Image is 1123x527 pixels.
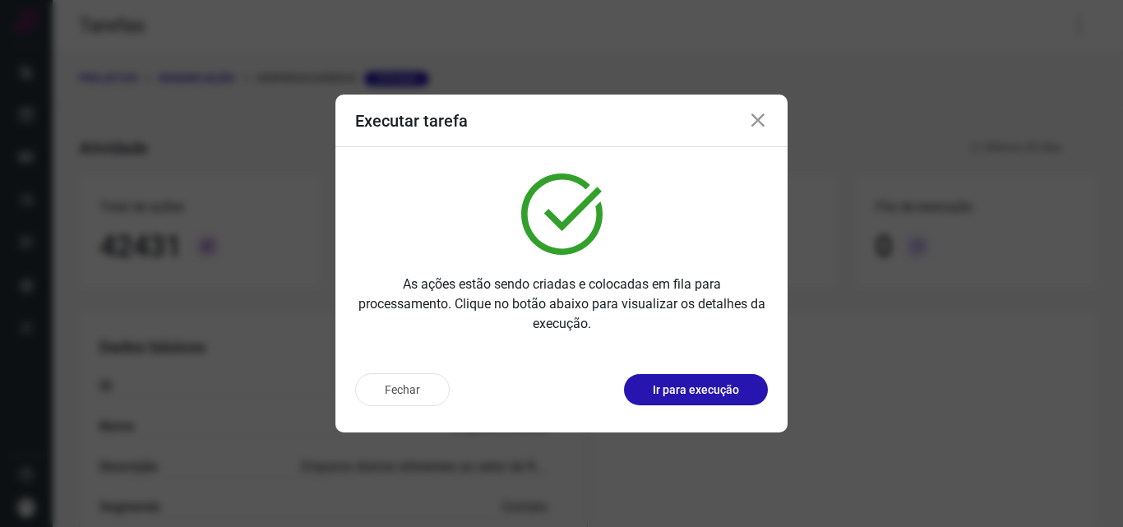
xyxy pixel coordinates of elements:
h3: Executar tarefa [355,111,468,131]
button: Fechar [355,373,450,406]
p: Ir para execução [653,381,739,399]
button: Ir para execução [624,374,768,405]
img: verified.svg [521,173,603,255]
p: As ações estão sendo criadas e colocadas em fila para processamento. Clique no botão abaixo para ... [355,275,768,334]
